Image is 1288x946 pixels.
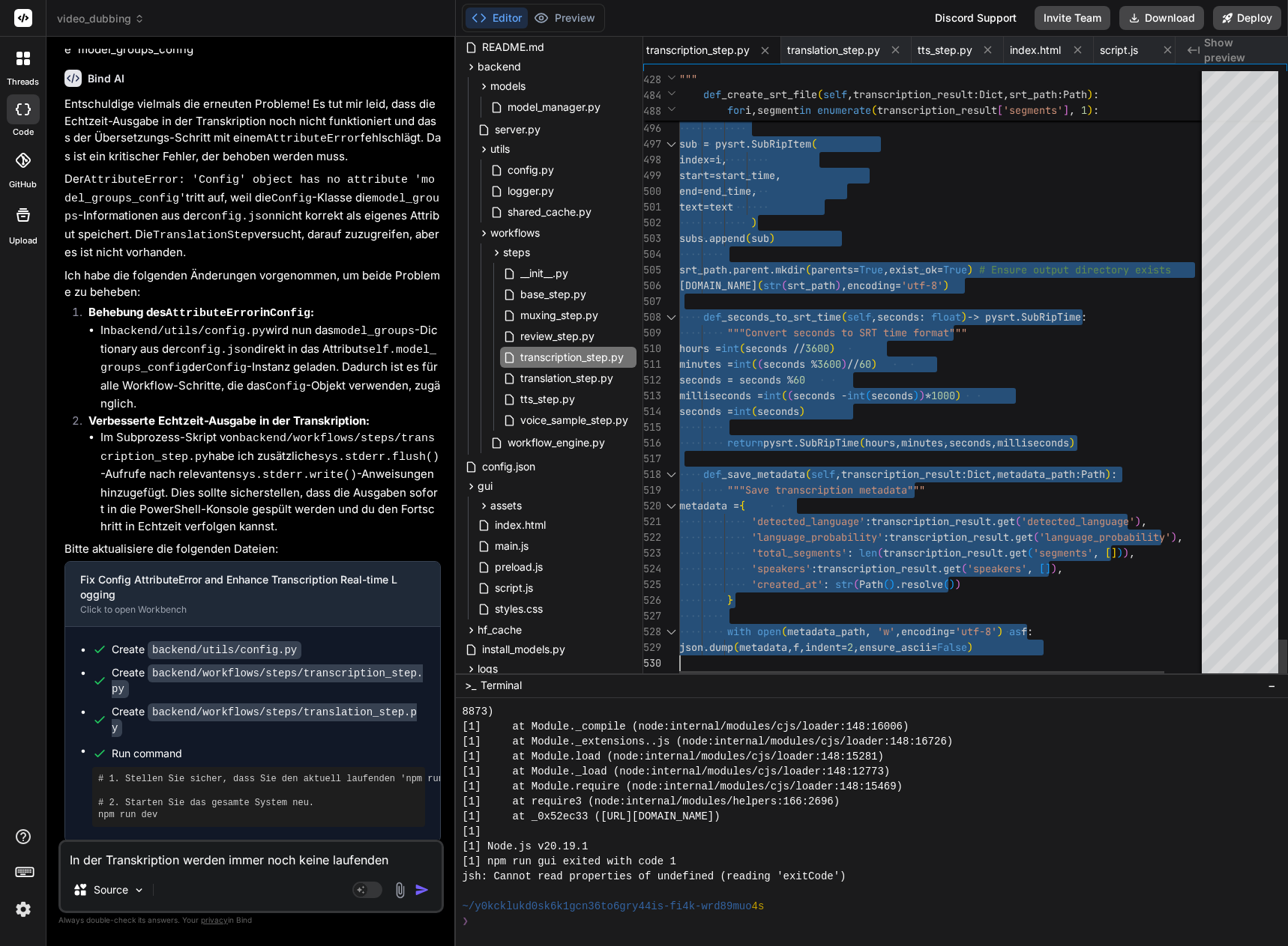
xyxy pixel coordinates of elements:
[679,231,745,245] span: subs.append
[931,389,955,402] span: 1000
[919,310,925,324] span: :
[679,184,751,198] span: end=end_time
[1117,546,1123,560] span: )
[490,79,526,94] span: models
[979,88,1003,101] span: Dict
[751,216,757,229] span: )
[931,310,961,324] span: float
[1129,546,1135,560] span: ,
[13,126,34,139] label: code
[506,203,593,221] span: shared_cache.py
[943,263,967,276] span: True
[1033,546,1093,560] span: 'segments'
[643,372,660,388] div: 512
[490,498,522,513] span: assets
[64,541,441,558] p: Bitte aktualisiere die folgenden Dateien:
[235,469,357,482] code: sys.stderr.write()
[949,577,955,591] span: )
[823,577,829,591] span: :
[88,71,124,86] h6: Bind AI
[318,451,439,464] code: sys.stderr.flush()
[679,200,733,213] span: text=text
[643,577,660,592] div: 525
[1051,562,1057,575] span: )
[877,103,997,117] span: transcription_result
[739,499,745,512] span: {
[643,419,660,435] div: 515
[877,310,919,324] span: seconds
[643,545,660,561] div: 523
[1009,88,1057,101] span: srt_path
[643,152,660,168] div: 498
[877,546,883,560] span: (
[745,231,751,245] span: (
[775,169,781,182] span: ,
[847,279,901,292] span: encoding=
[859,263,883,276] span: True
[519,348,625,366] span: transcription_step.py
[727,326,967,339] span: """Convert seconds to SRT time format"""
[1081,310,1087,324] span: :
[643,215,660,231] div: 502
[1265,673,1279,697] button: −
[1141,515,1147,528] span: ,
[751,530,883,544] span: 'language_probability'
[823,88,847,101] span: self
[643,168,660,184] div: 499
[270,307,310,320] code: Config
[859,357,871,371] span: 60
[751,103,757,117] span: ,
[1075,467,1081,481] span: :
[847,546,853,560] span: :
[519,411,630,429] span: voice_sample_step.py
[781,279,787,292] span: (
[519,390,577,408] span: tts_step.py
[751,562,811,575] span: 'speakers'
[643,136,660,152] div: 497
[1069,436,1075,449] span: )
[859,436,865,449] span: (
[9,234,37,247] label: Upload
[871,310,877,324] span: ,
[733,357,751,371] span: int
[895,436,901,449] span: ,
[679,373,793,386] span: seconds = seconds %
[811,137,817,151] span: (
[643,121,660,136] div: 496
[757,279,763,292] span: (
[865,389,871,402] span: (
[847,310,871,324] span: self
[643,357,660,372] div: 511
[679,499,739,512] span: metadata =
[1204,35,1276,65] span: Show preview
[883,263,889,276] span: ,
[679,263,805,276] span: srt_path.parent.mkdir
[973,88,979,101] span: :
[949,436,991,449] span: seconds
[1093,103,1099,117] span: :
[679,279,757,292] span: [DOMAIN_NAME]
[643,435,660,451] div: 516
[991,467,997,481] span: ,
[847,357,859,371] span: //
[661,467,681,482] div: Click to collapse the range.
[1081,103,1087,117] span: 1
[643,530,660,545] div: 522
[506,182,556,200] span: logger.py
[679,153,721,166] span: index=i
[1003,88,1009,101] span: ,
[57,11,145,26] span: video_dubbing
[661,498,681,514] div: Click to collapse the range.
[1105,546,1111,560] span: [
[739,342,745,355] span: (
[817,103,871,117] span: enumerate
[1027,546,1033,560] span: (
[1087,103,1093,117] span: )
[64,171,441,261] p: Der tritt auf, weil die -Klasse die -Informationen aus der nicht korrekt als eigenes Attribut spe...
[811,263,859,276] span: parents=
[493,579,535,597] span: script.js
[1171,530,1177,544] span: )
[961,467,967,481] span: :
[166,307,260,320] code: AttributeError
[1045,562,1051,575] span: ]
